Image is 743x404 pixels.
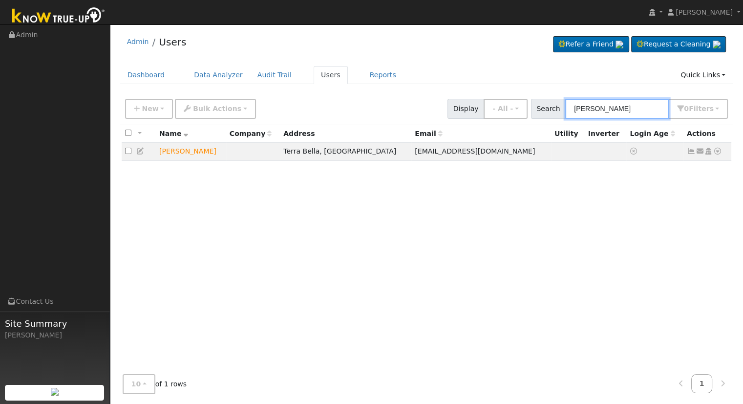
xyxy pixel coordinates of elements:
[127,38,149,45] a: Admin
[5,330,105,340] div: [PERSON_NAME]
[7,5,110,27] img: Know True-Up
[156,143,226,161] td: Lead
[193,105,241,112] span: Bulk Actions
[314,66,348,84] a: Users
[553,36,629,53] a: Refer a Friend
[283,129,408,139] div: Address
[531,99,566,119] span: Search
[51,388,59,396] img: retrieve
[676,8,733,16] span: [PERSON_NAME]
[713,146,722,157] a: Other actions
[123,374,187,394] span: of 1 rows
[159,130,188,137] span: Name
[123,374,155,394] button: 10
[565,99,669,119] input: Search
[120,66,172,84] a: Dashboard
[125,99,173,119] button: New
[691,374,713,393] a: 1
[704,147,713,155] a: Login As
[630,130,675,137] span: Days since last login
[250,66,299,84] a: Audit Trail
[709,105,713,112] span: s
[687,147,696,155] a: Not connected
[142,105,158,112] span: New
[668,99,728,119] button: 0Filters
[554,129,581,139] div: Utility
[280,143,411,161] td: Terra Bella, [GEOGRAPHIC_DATA]
[415,130,442,137] span: Email
[484,99,528,119] button: - All -
[689,105,714,112] span: Filter
[713,41,721,48] img: retrieve
[131,380,141,388] span: 10
[5,317,105,330] span: Site Summary
[447,99,484,119] span: Display
[630,147,638,155] a: No login access
[159,36,186,48] a: Users
[415,147,535,155] span: [EMAIL_ADDRESS][DOMAIN_NAME]
[136,147,145,155] a: Edit User
[696,146,704,157] a: andrewkisling@gmail.com
[588,129,623,139] div: Inverter
[230,130,272,137] span: Company name
[175,99,255,119] button: Bulk Actions
[631,36,726,53] a: Request a Cleaning
[187,66,250,84] a: Data Analyzer
[362,66,403,84] a: Reports
[673,66,733,84] a: Quick Links
[687,129,728,139] div: Actions
[616,41,623,48] img: retrieve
